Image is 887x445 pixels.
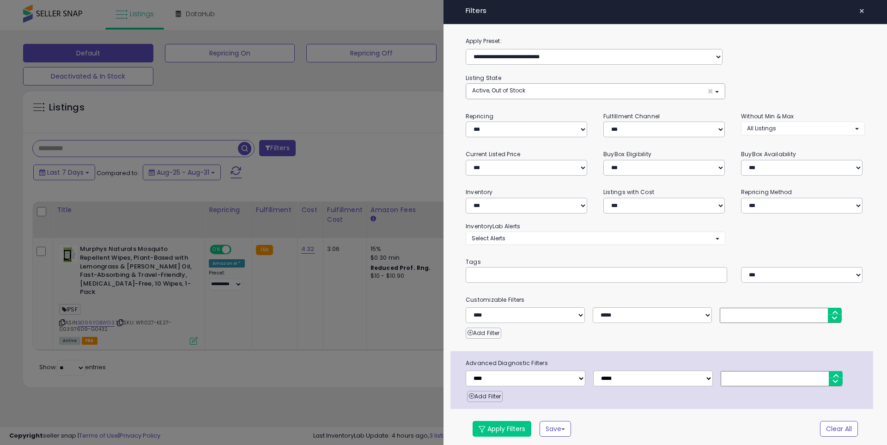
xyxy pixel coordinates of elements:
small: Tags [459,257,872,267]
span: × [859,5,865,18]
button: Select Alerts [466,232,725,245]
button: Active, Out of Stock × [466,84,725,99]
span: Active, Out of Stock [472,86,525,94]
span: All Listings [747,124,776,132]
button: Add Filter [467,391,503,402]
small: Repricing Method [741,188,792,196]
small: Fulfillment Channel [603,112,660,120]
small: Customizable Filters [459,295,872,305]
small: Inventory [466,188,492,196]
h4: Filters [466,7,865,15]
button: All Listings [741,122,865,135]
small: BuyBox Availability [741,150,796,158]
small: InventoryLab Alerts [466,222,520,230]
small: Listings with Cost [603,188,654,196]
small: Without Min & Max [741,112,794,120]
button: × [855,5,869,18]
span: × [707,86,713,96]
span: Advanced Diagnostic Filters [459,358,873,368]
span: Select Alerts [472,234,505,242]
button: Add Filter [466,328,501,339]
small: Repricing [466,112,493,120]
small: Listing State [466,74,501,82]
small: BuyBox Eligibility [603,150,651,158]
button: Save [540,421,571,437]
button: Clear All [820,421,858,437]
button: Apply Filters [473,421,531,437]
label: Apply Preset: [459,36,872,46]
small: Current Listed Price [466,150,520,158]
